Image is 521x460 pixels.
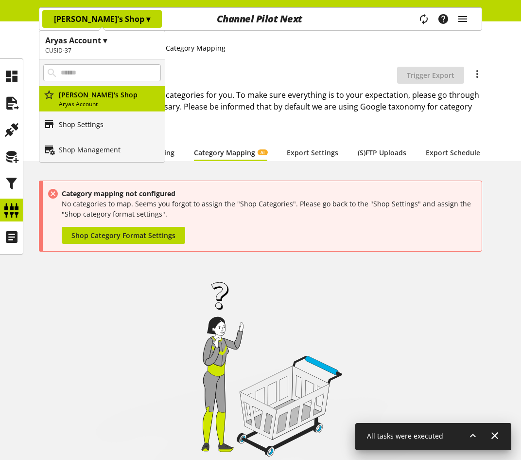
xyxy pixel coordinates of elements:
[260,149,265,155] span: AI
[426,147,480,158] a: Export Schedule
[62,188,477,199] h4: Category mapping not configured
[59,100,161,109] p: Aryas Account
[45,35,159,46] h1: Aryas Account ▾
[45,46,159,55] h2: CUSID-37
[54,89,482,124] h2: Our AI has already mapped all categories for you. To make sure everything is to your expectation,...
[54,13,150,25] p: [PERSON_NAME]'s Shop
[54,65,397,85] h1: MyExport
[39,7,482,31] nav: main navigation
[39,111,165,137] a: Shop Settings
[59,145,121,155] p: Shop Management
[397,67,464,84] button: Trigger Export
[358,147,406,158] a: (S)FTP Uploads
[146,14,150,24] span: ▾
[367,431,443,441] span: All tasks were executed
[71,230,175,240] span: Shop Category Format Settings
[407,70,454,80] span: Trigger Export
[62,199,477,219] p: No categories to map. Seems you forgot to assign the "Shop Categories". Please go back to the "Sh...
[194,147,267,158] a: Category MappingAI
[62,227,185,244] a: Shop Category Format Settings
[287,147,338,158] a: Export Settings
[59,90,161,100] p: Arya's Shop
[59,119,104,129] p: Shop Settings
[39,137,165,162] a: Shop Management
